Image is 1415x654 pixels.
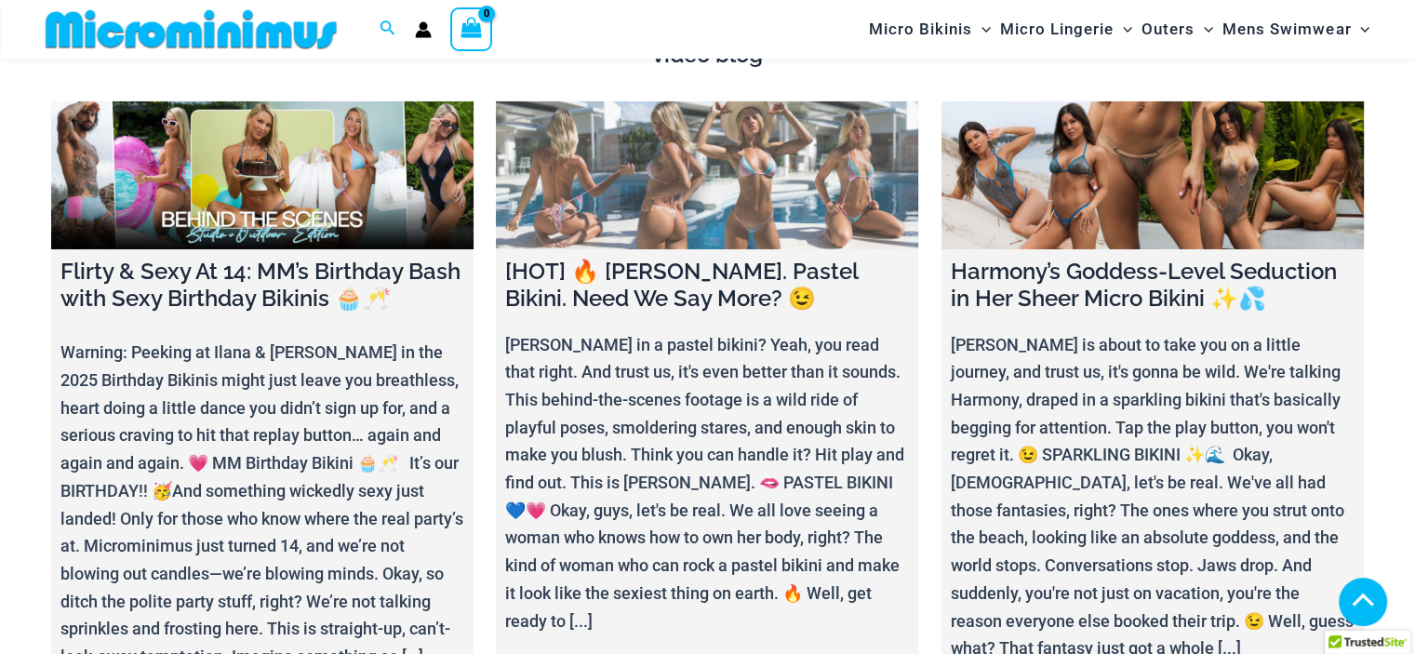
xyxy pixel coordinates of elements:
span: Menu Toggle [1351,6,1369,53]
a: Search icon link [380,18,396,41]
img: MM SHOP LOGO FLAT [38,8,344,50]
a: [HOT] 🔥 Olivia. Pastel Bikini. Need We Say More? 😉 [496,101,918,249]
span: Mens Swimwear [1222,6,1351,53]
a: View Shopping Cart, empty [450,7,493,50]
span: Outers [1141,6,1195,53]
span: Micro Bikinis [869,6,972,53]
a: Micro BikinisMenu ToggleMenu Toggle [864,6,995,53]
h4: [HOT] 🔥 [PERSON_NAME]. Pastel Bikini. Need We Say More? 😉 [505,259,909,313]
nav: Site Navigation [861,3,1378,56]
span: Menu Toggle [1195,6,1213,53]
h4: Flirty & Sexy At 14: MM’s Birthday Bash with Sexy Birthday Bikinis 🧁🥂 [60,259,464,313]
a: Micro LingerieMenu ToggleMenu Toggle [995,6,1137,53]
span: Menu Toggle [1114,6,1132,53]
span: Micro Lingerie [1000,6,1114,53]
h4: Harmony’s Goddess-Level Seduction in Her Sheer Micro Bikini ✨💦 [951,259,1355,313]
a: OutersMenu ToggleMenu Toggle [1137,6,1218,53]
p: [PERSON_NAME] in a pastel bikini? Yeah, you read that right. And trust us, it's even better than ... [505,331,909,635]
span: Menu Toggle [972,6,991,53]
a: Mens SwimwearMenu ToggleMenu Toggle [1218,6,1374,53]
a: Account icon link [415,21,432,38]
